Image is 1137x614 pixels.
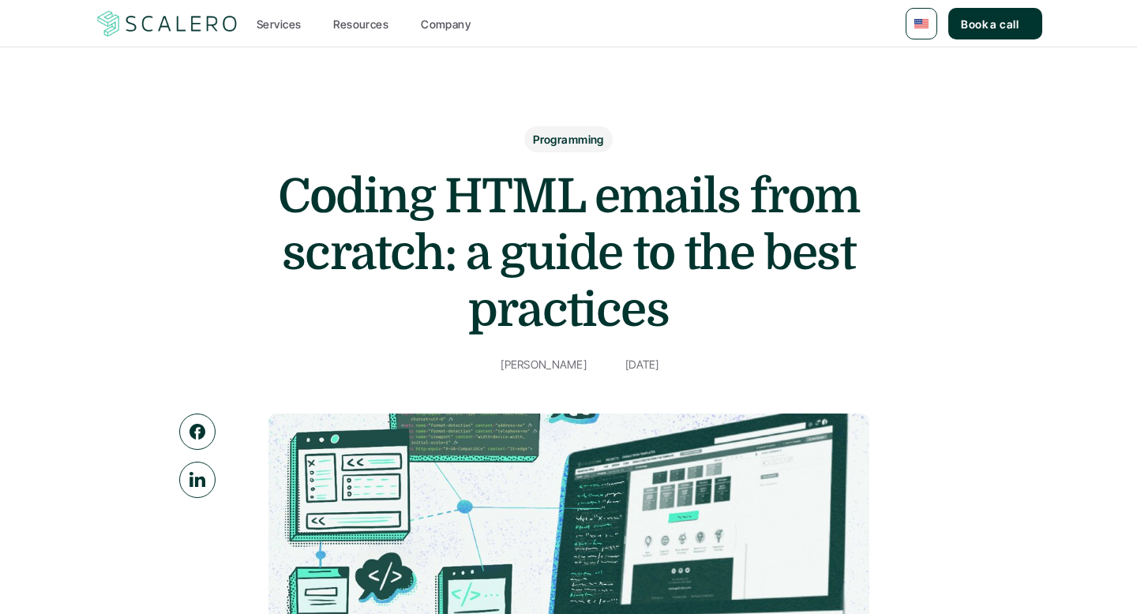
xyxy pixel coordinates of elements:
[948,8,1042,39] a: Book a call
[333,16,388,32] p: Resources
[253,168,884,339] h1: Coding HTML emails from scratch: a guide to the best practices
[533,131,604,148] p: Programming
[961,16,1019,32] p: Book a call
[257,16,301,32] p: Services
[95,9,240,38] a: Scalero company logo
[421,16,471,32] p: Company
[501,354,587,374] p: [PERSON_NAME]
[625,354,659,374] p: [DATE]
[95,9,240,39] img: Scalero company logo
